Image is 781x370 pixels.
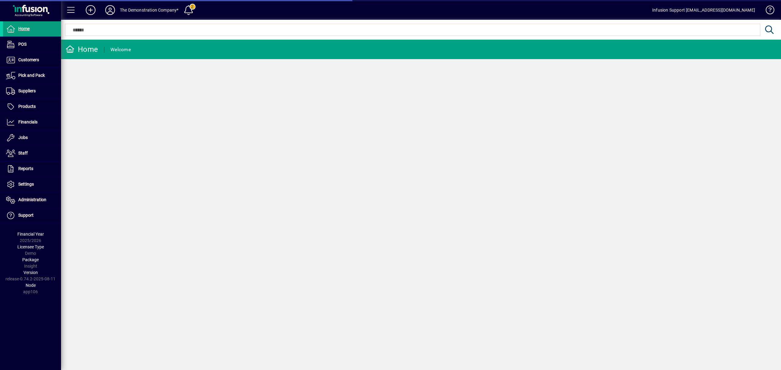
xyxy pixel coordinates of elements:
[3,84,61,99] a: Suppliers
[18,57,39,62] span: Customers
[3,130,61,145] a: Jobs
[17,244,44,249] span: Licensee Type
[3,208,61,223] a: Support
[3,177,61,192] a: Settings
[22,257,39,262] span: Package
[761,1,773,21] a: Knowledge Base
[18,213,34,218] span: Support
[3,161,61,176] a: Reports
[26,283,36,288] span: Node
[23,270,38,275] span: Version
[110,45,131,55] div: Welcome
[18,197,46,202] span: Administration
[18,166,33,171] span: Reports
[3,115,61,130] a: Financials
[3,37,61,52] a: POS
[3,192,61,208] a: Administration
[652,5,755,15] div: Infusion Support [EMAIL_ADDRESS][DOMAIN_NAME]
[18,88,36,93] span: Suppliers
[18,42,27,47] span: POS
[17,232,44,237] span: Financial Year
[66,44,98,54] div: Home
[81,5,100,16] button: Add
[3,146,61,161] a: Staff
[18,26,30,31] span: Home
[100,5,120,16] button: Profile
[18,73,45,78] span: Pick and Pack
[18,104,36,109] span: Products
[18,182,34,187] span: Settings
[3,68,61,83] a: Pick and Pack
[18,151,28,155] span: Staff
[18,135,28,140] span: Jobs
[18,119,38,124] span: Financials
[3,99,61,114] a: Products
[120,5,179,15] div: The Demonstration Company*
[3,52,61,68] a: Customers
